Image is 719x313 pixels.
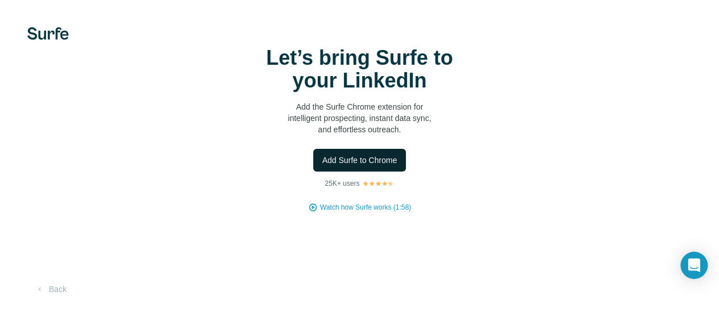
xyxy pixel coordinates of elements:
[320,202,411,212] button: Watch how Surfe works (1:58)
[27,279,74,299] button: Back
[246,47,473,92] h1: Let’s bring Surfe to your LinkedIn
[680,252,708,279] div: Open Intercom Messenger
[246,101,473,135] p: Add the Surfe Chrome extension for intelligent prospecting, instant data sync, and effortless out...
[27,27,69,40] img: Surfe's logo
[313,149,406,172] button: Add Surfe to Chrome
[322,155,397,166] span: Add Surfe to Chrome
[325,178,359,189] p: 25K+ users
[362,180,394,187] img: Rating Stars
